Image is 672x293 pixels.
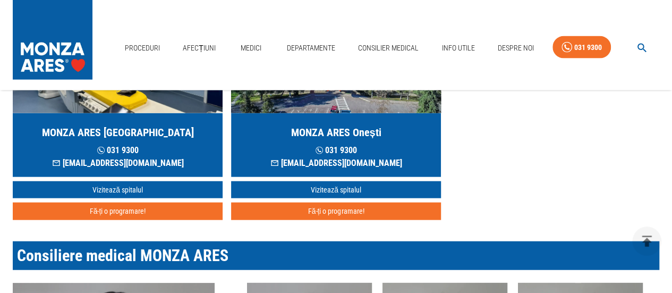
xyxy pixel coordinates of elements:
[42,125,194,140] h5: MONZA ARES [GEOGRAPHIC_DATA]
[270,144,402,157] p: 031 9300
[17,246,228,265] span: Consiliere medical MONZA ARES
[291,125,381,140] h5: MONZA ARES Onești
[231,203,441,220] button: Fă-ți o programare!
[178,37,220,59] a: Afecțiuni
[13,181,223,199] a: Vizitează spitalul
[231,181,441,199] a: Vizitează spitalul
[270,157,402,170] p: [EMAIL_ADDRESS][DOMAIN_NAME]
[494,37,538,59] a: Despre Noi
[13,203,223,220] button: Fă-ți o programare!
[574,41,602,54] div: 031 9300
[121,37,164,59] a: Proceduri
[552,36,611,59] a: 031 9300
[234,37,268,59] a: Medici
[52,157,184,170] p: [EMAIL_ADDRESS][DOMAIN_NAME]
[354,37,423,59] a: Consilier Medical
[437,37,479,59] a: Info Utile
[52,144,184,157] p: 031 9300
[632,227,661,256] button: delete
[283,37,339,59] a: Departamente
